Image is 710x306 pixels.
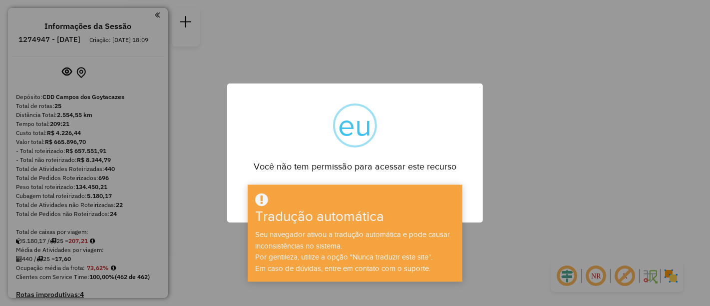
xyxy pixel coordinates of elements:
[255,230,450,250] font: Seu navegador ativou a tradução automática e pode causar inconsistências no sistema.
[339,109,372,141] font: eu
[255,253,432,261] font: Por gentileza, utilize a opção "Nunca traduzir este site".
[255,264,430,272] font: Em caso de dúvidas, entre em contato com o suporte.
[255,209,384,224] font: Tradução automática
[254,161,456,171] font: Você não tem permissão para acessar este recurso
